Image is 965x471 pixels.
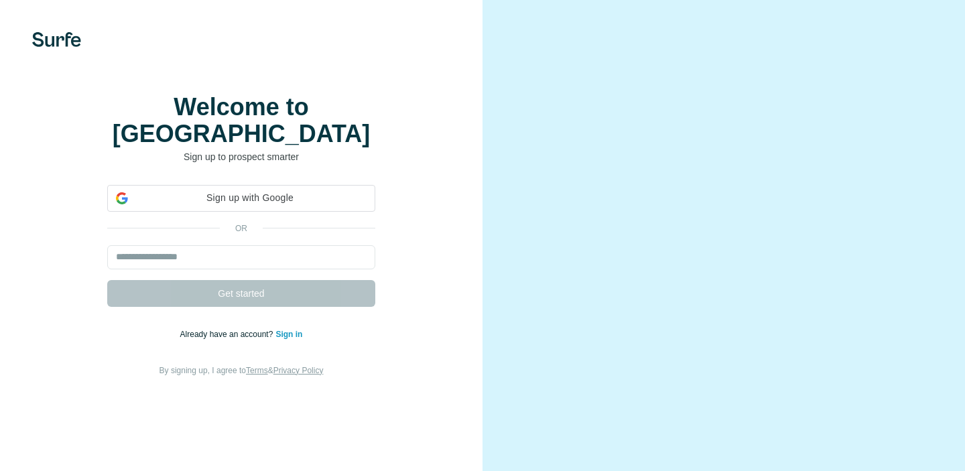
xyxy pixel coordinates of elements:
[246,366,268,375] a: Terms
[107,94,375,147] h1: Welcome to [GEOGRAPHIC_DATA]
[275,330,302,339] a: Sign in
[32,32,81,47] img: Surfe's logo
[220,222,263,234] p: or
[159,366,324,375] span: By signing up, I agree to &
[107,185,375,212] div: Sign up with Google
[107,150,375,163] p: Sign up to prospect smarter
[180,330,276,339] span: Already have an account?
[273,366,324,375] a: Privacy Policy
[133,191,367,205] span: Sign up with Google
